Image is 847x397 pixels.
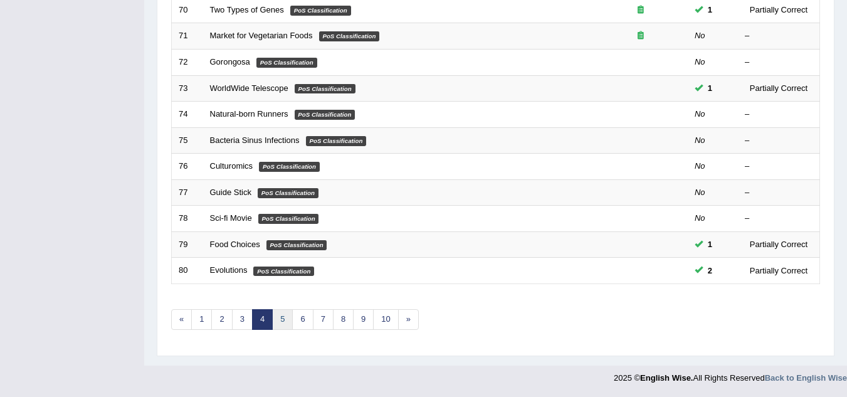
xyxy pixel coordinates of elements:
[745,30,813,42] div: –
[745,109,813,120] div: –
[172,75,203,102] td: 73
[640,373,693,383] strong: English Wise.
[172,231,203,258] td: 79
[745,264,813,277] div: Partially Correct
[695,188,705,197] em: No
[319,31,380,41] em: PoS Classification
[745,213,813,225] div: –
[398,309,419,330] a: »
[172,206,203,232] td: 78
[290,6,351,16] em: PoS Classification
[745,238,813,251] div: Partially Correct
[306,136,367,146] em: PoS Classification
[695,213,705,223] em: No
[172,154,203,180] td: 76
[745,3,813,16] div: Partially Correct
[373,309,398,330] a: 10
[703,3,717,16] span: You can still take this question
[256,58,317,68] em: PoS Classification
[333,309,354,330] a: 8
[172,258,203,284] td: 80
[272,309,293,330] a: 5
[258,188,318,198] em: PoS Classification
[211,309,232,330] a: 2
[210,265,248,275] a: Evolutions
[210,135,300,145] a: Bacteria Sinus Infections
[745,161,813,172] div: –
[313,309,334,330] a: 7
[210,161,253,171] a: Culturomics
[253,267,314,277] em: PoS Classification
[172,23,203,50] td: 71
[695,31,705,40] em: No
[171,309,192,330] a: «
[703,238,717,251] span: You can still take this question
[210,83,288,93] a: WorldWide Telescope
[232,309,253,330] a: 3
[765,373,847,383] a: Back to English Wise
[745,82,813,95] div: Partially Correct
[601,30,681,42] div: Exam occurring question
[210,109,288,119] a: Natural-born Runners
[210,31,313,40] a: Market for Vegetarian Foods
[266,240,327,250] em: PoS Classification
[745,135,813,147] div: –
[210,188,251,197] a: Guide Stick
[295,110,355,120] em: PoS Classification
[172,102,203,128] td: 74
[703,82,717,95] span: You can still take this question
[695,161,705,171] em: No
[295,84,355,94] em: PoS Classification
[695,109,705,119] em: No
[172,127,203,154] td: 75
[210,213,252,223] a: Sci-fi Movie
[745,56,813,68] div: –
[258,214,319,224] em: PoS Classification
[210,5,284,14] a: Two Types of Genes
[745,187,813,199] div: –
[252,309,273,330] a: 4
[601,4,681,16] div: Exam occurring question
[172,179,203,206] td: 77
[695,135,705,145] em: No
[703,264,717,277] span: You can still take this question
[695,57,705,66] em: No
[259,162,320,172] em: PoS Classification
[353,309,374,330] a: 9
[172,49,203,75] td: 72
[191,309,212,330] a: 1
[210,57,250,66] a: Gorongosa
[614,366,847,384] div: 2025 © All Rights Reserved
[210,240,260,249] a: Food Choices
[292,309,313,330] a: 6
